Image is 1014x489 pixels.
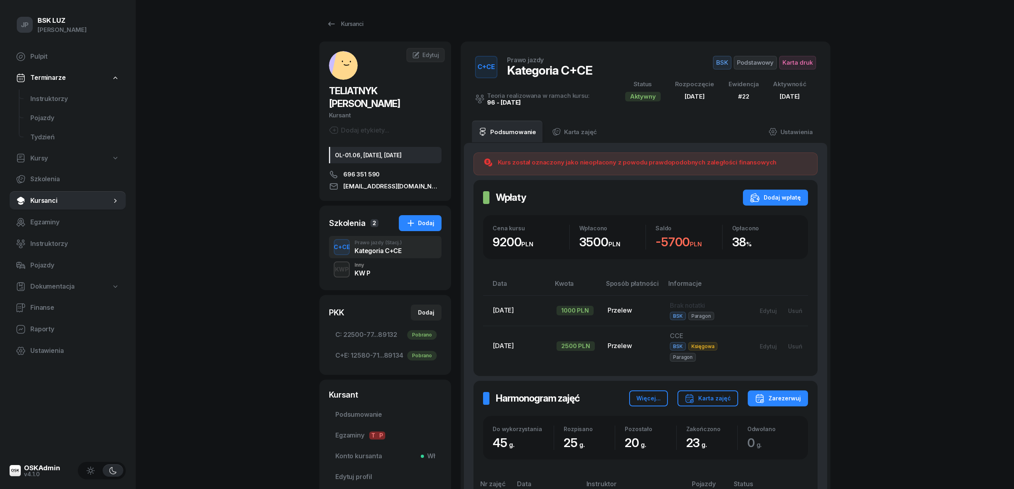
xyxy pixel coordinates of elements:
[355,240,402,245] div: Prawo jazdy
[493,436,518,450] span: 45
[319,16,370,32] a: Kursanci
[601,278,663,295] th: Sposób płatności
[608,305,657,316] div: Przelew
[30,260,119,271] span: Pojazdy
[493,306,514,314] span: [DATE]
[329,426,442,445] a: EgzaminyTP
[773,91,806,102] div: [DATE]
[493,342,514,350] span: [DATE]
[498,158,776,167] div: Kurs został oznaczony jako nieopłacony z powodu prawdopodobnych zaległości finansowych
[690,240,702,248] small: PLN
[10,170,126,189] a: Szkolenia
[688,312,714,320] span: Paragon
[327,19,363,29] div: Kursanci
[10,256,126,275] a: Pojazdy
[521,240,533,248] small: PLN
[747,426,798,432] div: Odwołano
[625,436,650,450] span: 20
[30,324,119,335] span: Raporty
[10,69,126,87] a: Terminarze
[21,22,29,28] span: JP
[406,218,434,228] div: Dodaj
[10,191,126,210] a: Kursanci
[329,258,442,281] button: KWPInnyKW P
[335,330,435,340] span: 22500-77...89132
[422,51,439,58] span: Edytuj
[670,342,686,350] span: BSK
[713,56,731,69] span: BSK
[329,325,442,344] a: C:22500-77...89132Pobrano
[343,170,380,179] span: 696 351 590
[38,25,87,35] div: [PERSON_NAME]
[30,113,119,123] span: Pojazdy
[355,247,402,254] div: Kategoria C+CE
[329,170,442,179] a: 696 351 590
[564,436,588,450] span: 25
[748,390,808,406] button: Zarezerwuj
[754,340,782,353] button: Edytuj
[334,239,350,255] button: C+CE
[355,270,370,276] div: KW P
[10,47,126,66] a: Pulpit
[329,182,442,191] a: [EMAIL_ADDRESS][DOMAIN_NAME]
[625,92,661,101] div: Aktywny
[507,63,592,77] div: Kategoria C+CE
[30,196,111,206] span: Kursanci
[329,110,442,121] div: Kursant
[329,447,442,466] a: Konto kursantaWł
[24,128,126,147] a: Tydzień
[779,56,816,69] span: Karta druk
[369,432,377,440] span: T
[331,242,353,252] div: C+CE
[557,306,594,315] div: 1000 PLN
[579,441,585,449] small: g.
[738,93,749,100] span: #22
[335,451,435,461] span: Konto kursanta
[329,147,442,163] div: OL-01.06, [DATE], [DATE]
[579,225,646,232] div: Wpłacono
[418,308,434,317] div: Dodaj
[487,99,521,106] a: 96 - [DATE]
[757,441,762,449] small: g.
[335,410,435,420] span: Podsumowanie
[329,405,442,424] a: Podsumowanie
[38,17,87,24] div: BSK LUZ
[24,109,126,128] a: Pojazdy
[754,304,782,317] button: Edytuj
[675,79,714,89] div: Rozpoczęcie
[10,234,126,253] a: Instruktorzy
[636,394,661,403] div: Więcej...
[732,235,799,249] div: 38
[329,467,442,487] a: Edytuj profil
[483,278,550,295] th: Data
[729,79,759,89] div: Ewidencja
[755,394,801,403] div: Zarezerwuj
[564,426,615,432] div: Rozpisano
[677,390,738,406] button: Karta zajęć
[335,350,349,361] span: C+E:
[670,301,705,309] span: Brak notatki
[641,441,646,449] small: g.
[608,240,620,248] small: PLN
[30,132,119,143] span: Tydzień
[10,320,126,339] a: Raporty
[656,225,722,232] div: Saldo
[377,432,385,440] span: P
[686,436,711,450] span: 23
[788,343,802,350] div: Usuń
[30,303,119,313] span: Finanse
[335,430,435,441] span: Egzaminy
[788,307,802,314] div: Usuń
[406,48,445,62] a: Edytuj
[332,264,352,274] div: KWP
[10,277,126,296] a: Dokumentacja
[685,394,731,403] div: Karta zajęć
[487,93,590,99] div: Teoria realizowana w ramach kursu:
[30,174,119,184] span: Szkolenia
[493,426,554,432] div: Do wykorzystania
[782,340,808,353] button: Usuń
[335,350,435,361] span: 12580-71...89134
[385,240,402,245] span: (Stacj.)
[656,235,722,249] div: -5700
[30,239,119,249] span: Instruktorzy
